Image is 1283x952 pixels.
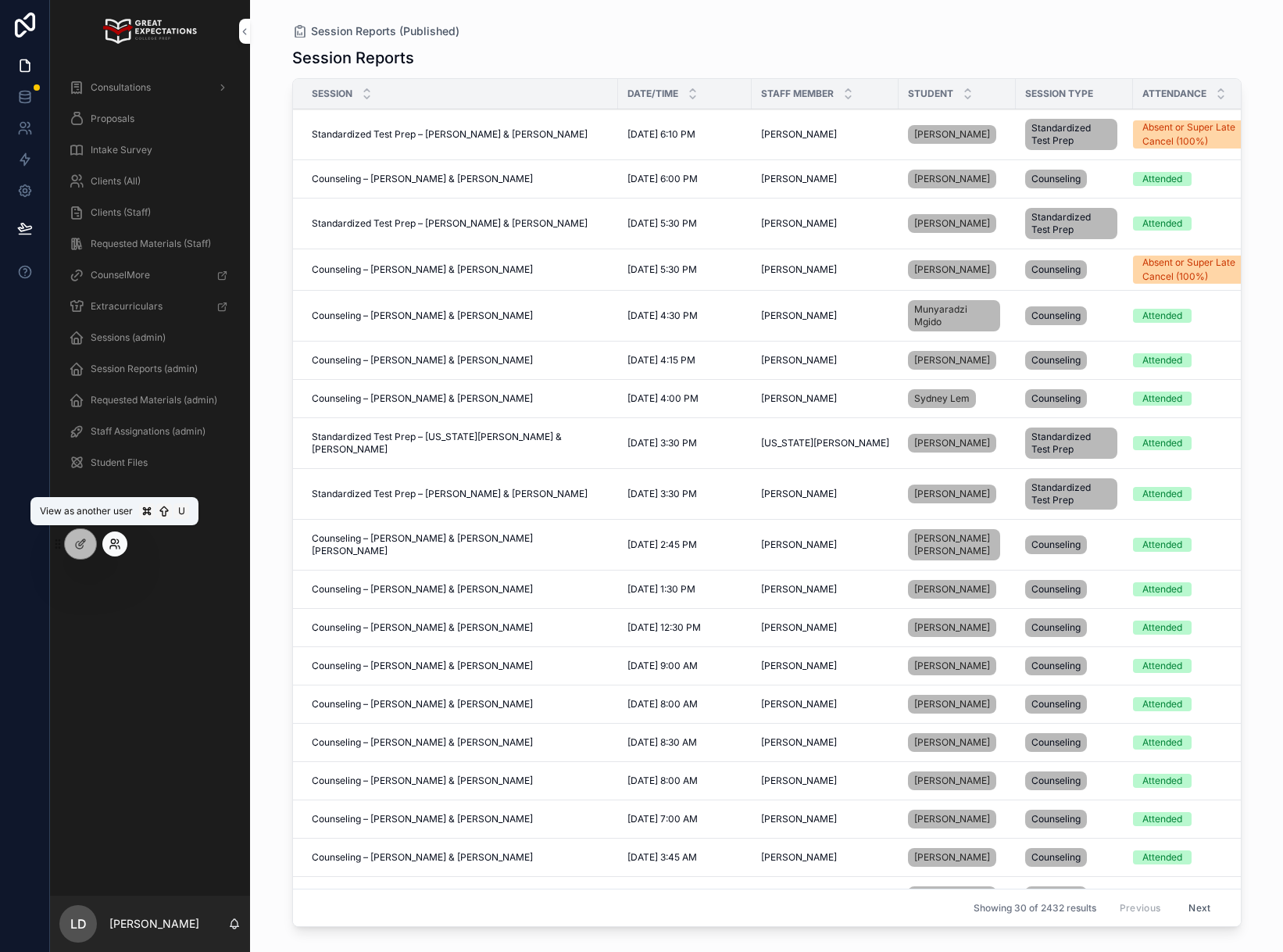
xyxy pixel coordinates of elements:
[312,736,533,749] span: Counseling – [PERSON_NAME] & [PERSON_NAME]
[312,621,609,634] a: Counseling – [PERSON_NAME] & [PERSON_NAME]
[292,47,414,69] h1: Session Reports
[1133,582,1260,596] a: Attended
[1025,615,1124,640] a: Counseling
[1025,166,1124,191] a: Counseling
[908,529,1000,560] a: [PERSON_NAME] [PERSON_NAME]
[1142,309,1182,323] div: Attended
[908,657,996,675] a: [PERSON_NAME]
[91,81,151,94] span: Consultations
[627,775,698,787] span: [DATE] 8:00 AM
[312,310,609,322] a: Counseling – [PERSON_NAME] & [PERSON_NAME]
[627,775,742,787] a: [DATE] 8:00 AM
[914,437,990,449] span: [PERSON_NAME]
[761,173,889,185] a: [PERSON_NAME]
[1031,698,1081,710] span: Counseling
[59,199,241,227] a: Clients (Staff)
[908,166,1006,191] a: [PERSON_NAME]
[627,813,742,825] a: [DATE] 7:00 AM
[91,206,151,219] span: Clients (Staff)
[1142,621,1182,635] div: Attended
[908,300,1000,331] a: Munyaradzi Mgido
[1142,582,1182,596] div: Attended
[761,583,889,596] a: [PERSON_NAME]
[761,392,889,405] a: [PERSON_NAME]
[914,532,994,557] span: [PERSON_NAME] [PERSON_NAME]
[908,125,996,144] a: [PERSON_NAME]
[1133,774,1260,788] a: Attended
[1133,487,1260,501] a: Attended
[1142,659,1182,673] div: Attended
[1142,812,1182,826] div: Attended
[91,300,163,313] span: Extracurriculars
[1142,436,1182,450] div: Attended
[914,621,990,634] span: [PERSON_NAME]
[312,173,609,185] a: Counseling – [PERSON_NAME] & [PERSON_NAME]
[761,583,837,596] span: [PERSON_NAME]
[914,698,990,710] span: [PERSON_NAME]
[1133,172,1260,186] a: Attended
[908,260,996,279] a: [PERSON_NAME]
[908,348,1006,373] a: [PERSON_NAME]
[312,392,533,405] span: Counseling – [PERSON_NAME] & [PERSON_NAME]
[59,449,241,477] a: Student Files
[908,615,1006,640] a: [PERSON_NAME]
[761,736,837,749] span: [PERSON_NAME]
[761,217,837,230] span: [PERSON_NAME]
[1133,697,1260,711] a: Attended
[1133,436,1260,450] a: Attended
[627,660,742,672] a: [DATE] 9:00 AM
[627,310,742,322] a: [DATE] 4:30 PM
[908,88,953,100] span: Student
[908,577,1006,602] a: [PERSON_NAME]
[908,618,996,637] a: [PERSON_NAME]
[312,660,609,672] a: Counseling – [PERSON_NAME] & [PERSON_NAME]
[59,355,241,383] a: Session Reports (admin)
[627,813,698,825] span: [DATE] 7:00 AM
[175,505,188,517] span: U
[627,660,698,672] span: [DATE] 9:00 AM
[761,851,837,864] span: [PERSON_NAME]
[914,303,994,328] span: Munyaradzi Mgido
[908,771,996,790] a: [PERSON_NAME]
[761,354,889,367] a: [PERSON_NAME]
[761,437,889,449] a: [US_STATE][PERSON_NAME]
[908,214,996,233] a: [PERSON_NAME]
[1142,217,1182,231] div: Attended
[91,331,166,344] span: Sessions (admin)
[109,916,199,932] p: [PERSON_NAME]
[1133,621,1260,635] a: Attended
[627,128,742,141] a: [DATE] 6:10 PM
[908,389,976,408] a: Sydney Lem
[761,621,889,634] a: [PERSON_NAME]
[914,851,990,864] span: [PERSON_NAME]
[914,583,990,596] span: [PERSON_NAME]
[1025,475,1124,513] a: Standardized Test Prep
[1025,424,1124,462] a: Standardized Test Prep
[312,775,609,787] a: Counseling – [PERSON_NAME] & [PERSON_NAME]
[59,136,241,164] a: Intake Survey
[908,886,996,905] a: [PERSON_NAME]
[908,257,1006,282] a: [PERSON_NAME]
[1025,730,1124,755] a: Counseling
[312,532,609,557] a: Counseling – [PERSON_NAME] & [PERSON_NAME] [PERSON_NAME]
[312,488,588,500] span: Standardized Test Prep – [PERSON_NAME] & [PERSON_NAME]
[312,128,609,141] a: Standardized Test Prep – [PERSON_NAME] & [PERSON_NAME]
[59,230,241,258] a: Requested Materials (Staff)
[627,488,742,500] a: [DATE] 3:30 PM
[59,167,241,195] a: Clients (All)
[91,425,205,438] span: Staff Assignations (admin)
[761,698,837,710] span: [PERSON_NAME]
[908,695,996,714] a: [PERSON_NAME]
[1025,88,1093,100] span: Session Type
[312,263,609,276] a: Counseling – [PERSON_NAME] & [PERSON_NAME]
[761,539,889,551] a: [PERSON_NAME]
[761,488,889,500] a: [PERSON_NAME]
[908,845,1006,870] a: [PERSON_NAME]
[627,354,695,367] span: [DATE] 4:15 PM
[908,730,1006,755] a: [PERSON_NAME]
[1031,851,1081,864] span: Counseling
[1133,538,1260,552] a: Attended
[312,217,609,230] a: Standardized Test Prep – [PERSON_NAME] & [PERSON_NAME]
